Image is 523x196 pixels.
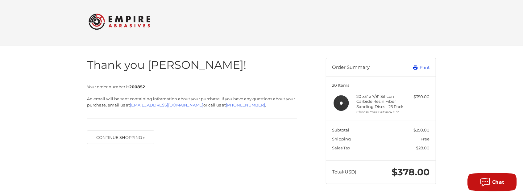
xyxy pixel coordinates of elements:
h3: Order Summary [332,65,399,71]
button: Chat [467,173,517,191]
span: $350.00 [414,127,430,132]
a: Print [399,65,430,71]
span: Subtotal [332,127,350,132]
span: Shipping [332,136,351,141]
span: $28.00 [416,145,430,150]
li: Choose Your Grit #24 Grit [357,110,404,115]
h3: 20 Items [332,83,430,88]
img: Empire Abrasives [89,10,150,34]
div: $350.00 [405,94,430,100]
span: $378.00 [392,166,430,178]
h1: Thank you [PERSON_NAME]! [87,58,297,72]
h4: 20 x 5" x 7/8" Silicon Carbide Resin Fiber Sanding Discs - 25 Pack [357,94,404,109]
a: [PHONE_NUMBER] [226,102,265,107]
span: Free [421,136,430,141]
span: An email will be sent containing information about your purchase. If you have any questions about... [87,96,295,107]
span: Chat [492,179,504,186]
span: Your order number is [87,84,145,89]
button: Continue Shopping » [87,131,154,144]
a: [EMAIL_ADDRESS][DOMAIN_NAME] [130,102,203,107]
span: Sales Tax [332,145,351,150]
strong: 200852 [129,84,145,89]
span: Total (USD) [332,169,357,175]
